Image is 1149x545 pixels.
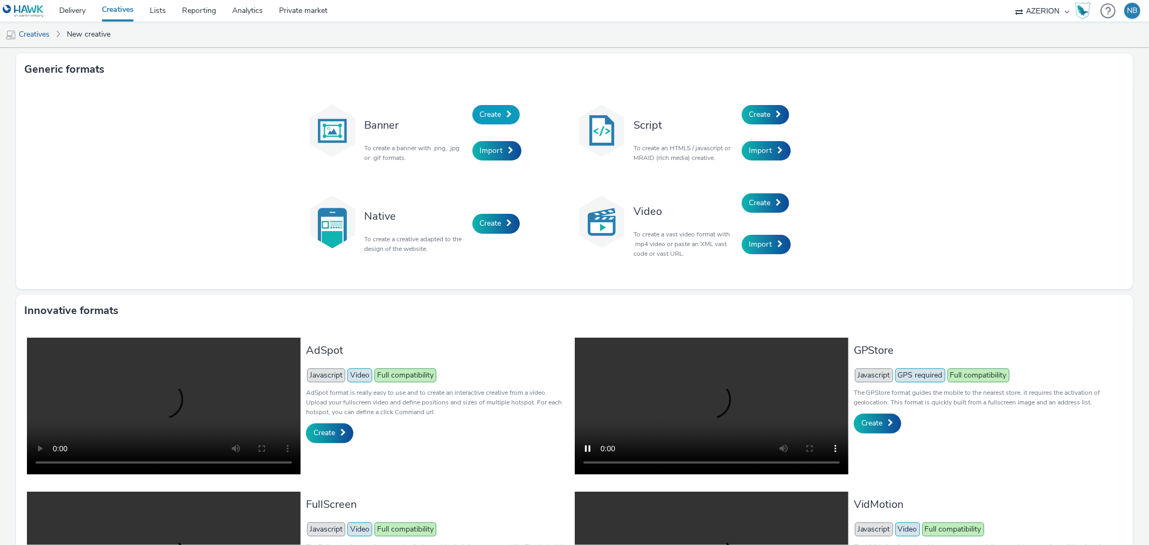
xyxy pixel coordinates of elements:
[634,143,736,163] p: To create an HTML5 / javascript or MRAID (rich media) creative.
[1075,2,1095,19] a: Hawk Academy
[854,497,1117,512] h3: VidMotion
[749,239,772,249] span: Import
[305,195,359,249] img: native.svg
[365,143,467,163] p: To create a banner with .png, .jpg or .gif formats.
[575,104,629,158] img: code.svg
[480,218,502,228] span: Create
[922,522,984,536] span: Full compatibility
[374,368,436,382] span: Full compatibility
[365,234,467,254] p: To create a creative adapted to the design of the website.
[742,141,791,160] a: Import
[575,195,629,249] img: video.svg
[634,204,736,219] h3: Video
[742,105,789,124] a: Create
[472,141,521,160] a: Import
[347,522,372,536] span: Video
[3,4,44,18] img: undefined Logo
[305,104,359,158] img: banner.svg
[472,105,520,124] a: Create
[861,418,883,428] span: Create
[365,209,467,223] h3: Native
[306,423,353,443] a: Create
[855,522,893,536] span: Javascript
[306,343,569,358] h3: AdSpot
[24,61,105,78] h3: Generic formats
[1127,3,1138,19] div: NB
[306,388,569,417] p: AdSpot format is really easy to use and to create an interactive creative from a video. Upload yo...
[472,214,520,233] a: Create
[854,388,1117,407] p: The GPStore format guides the mobile to the nearest store, it requires the activation of geolocat...
[307,522,345,536] span: Javascript
[5,30,16,40] img: mobile
[749,198,771,208] span: Create
[306,497,569,512] h3: FullScreen
[24,303,119,319] h3: Innovative formats
[742,235,791,254] a: Import
[634,229,736,258] p: To create a vast video format with .mp4 video or paste an XML vast code or vast URL.
[480,109,502,120] span: Create
[749,145,772,156] span: Import
[855,368,893,382] span: Javascript
[634,118,736,132] h3: Script
[742,193,789,213] a: Create
[854,414,901,433] a: Create
[365,118,467,132] h3: Banner
[1075,2,1091,19] img: Hawk Academy
[307,368,345,382] span: Javascript
[895,368,945,382] span: GPS required
[314,428,335,438] span: Create
[948,368,1009,382] span: Full compatibility
[347,368,372,382] span: Video
[749,109,771,120] span: Create
[61,22,116,47] a: New creative
[895,522,920,536] span: Video
[374,522,436,536] span: Full compatibility
[480,145,503,156] span: Import
[854,343,1117,358] h3: GPStore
